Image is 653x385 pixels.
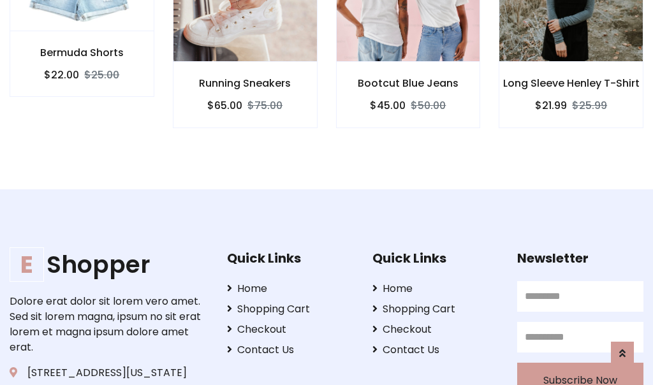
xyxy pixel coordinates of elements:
h6: $22.00 [44,69,79,81]
a: Shopping Cart [372,301,499,317]
h6: $65.00 [207,99,242,112]
del: $75.00 [247,98,282,113]
a: Shopping Cart [227,301,353,317]
h6: Bootcut Blue Jeans [337,77,480,89]
h6: Bermuda Shorts [10,47,154,59]
a: Contact Us [372,342,499,358]
p: [STREET_ADDRESS][US_STATE] [10,365,207,381]
p: Dolore erat dolor sit lorem vero amet. Sed sit lorem magna, ipsum no sit erat lorem et magna ipsu... [10,294,207,355]
a: EShopper [10,251,207,279]
a: Contact Us [227,342,353,358]
h1: Shopper [10,251,207,279]
h6: $21.99 [535,99,567,112]
span: E [10,247,44,282]
h6: Long Sleeve Henley T-Shirt [499,77,643,89]
h6: Running Sneakers [173,77,317,89]
a: Checkout [227,322,353,337]
del: $25.00 [84,68,119,82]
a: Home [372,281,499,296]
h6: $45.00 [370,99,406,112]
del: $25.99 [572,98,607,113]
h5: Quick Links [372,251,499,266]
a: Home [227,281,353,296]
h5: Quick Links [227,251,353,266]
del: $50.00 [411,98,446,113]
a: Checkout [372,322,499,337]
h5: Newsletter [517,251,643,266]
